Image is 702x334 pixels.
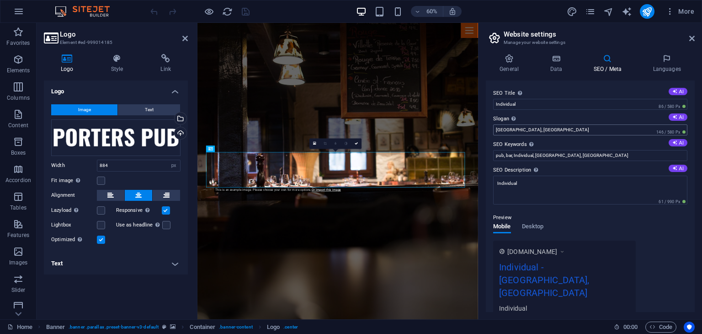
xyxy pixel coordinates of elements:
i: This element is a customizable preset [162,324,166,329]
span: 86 / 580 Px [657,103,687,110]
i: Pages (Ctrl+Alt+S) [585,6,596,17]
button: Usercentrics [684,322,695,333]
button: SEO Keywords [669,139,687,146]
label: Optimized [51,234,97,245]
div: This is an example image. Please choose your own for more options. [214,188,342,193]
a: Confirm ( Ctrl ⏎ ) [351,139,362,149]
label: SEO Title [493,88,687,99]
input: Slogan... [493,124,687,135]
p: Columns [7,94,30,102]
p: Accordion [5,177,31,184]
button: text_generator [622,6,633,17]
button: Slogan [669,113,687,121]
h6: 60% [425,6,439,17]
h4: Logo [44,81,188,97]
label: SEO Description [493,165,687,176]
p: Tables [10,204,27,211]
label: Lazyload [51,205,97,216]
p: Features [7,232,29,239]
span: More [665,7,694,16]
button: Image [51,104,117,115]
i: Navigator [603,6,614,17]
div: Individual [499,303,630,313]
h6: Session time [614,322,638,333]
button: reload [222,6,233,17]
p: Preview [493,212,511,223]
p: Slider [11,286,26,294]
h4: General [486,54,536,73]
i: Design (Ctrl+Alt+Y) [567,6,577,17]
span: Mobile [493,221,511,234]
div: logo.png [51,119,181,156]
button: Text [118,104,180,115]
i: AI Writer [622,6,632,17]
span: . banner-content [219,322,252,333]
div: Preview [493,223,543,241]
h4: SEO / Meta [580,54,639,73]
span: . center [283,322,298,333]
p: Favorites [6,39,30,47]
i: This element contains a background [170,324,175,329]
span: 61 / 990 Px [657,199,687,205]
span: . banner .parallax .preset-banner-v3-default [69,322,159,333]
p: Elements [7,67,30,74]
span: Code [649,322,672,333]
h4: Text [44,253,188,275]
label: Responsive [116,205,162,216]
h4: Data [536,54,580,73]
a: Or import this image [312,188,341,192]
a: Blur [330,139,341,149]
img: Editor Logo [53,6,121,17]
span: : [630,323,631,330]
button: SEO Description [669,165,687,172]
button: publish [640,4,654,19]
h4: Languages [639,54,695,73]
button: 60% [411,6,443,17]
label: Slogan [493,113,687,124]
a: Select files from the file manager, stock photos, or upload file(s) [309,139,320,149]
button: design [567,6,578,17]
label: Fit image [51,175,97,186]
label: SEO Keywords [493,139,687,150]
span: Click to select. Double-click to edit [46,322,65,333]
h2: Website settings [504,30,695,38]
span: Text [145,104,154,115]
a: Click to cancel selection. Double-click to open Pages [7,322,32,333]
p: Images [9,259,28,266]
h4: Style [94,54,144,73]
h2: Logo [60,30,188,38]
button: More [662,4,698,19]
a: Greyscale [341,139,351,149]
span: 146 / 580 Px [654,129,687,135]
span: Desktop [522,221,544,234]
label: Width [51,163,97,168]
nav: breadcrumb [46,322,298,333]
h3: Manage your website settings [504,38,676,47]
span: Image [78,104,91,115]
span: 00 00 [623,322,638,333]
label: Use as headline [116,220,162,231]
button: Code [645,322,676,333]
p: Boxes [11,149,26,156]
h4: Logo [44,54,94,73]
a: Crop mode [320,139,330,149]
h4: Link [144,54,188,73]
div: Individual - [GEOGRAPHIC_DATA], [GEOGRAPHIC_DATA] [499,260,630,304]
span: [DOMAIN_NAME] [507,247,557,256]
button: SEO Title [669,88,687,95]
p: Content [8,122,28,129]
i: On resize automatically adjust zoom level to fit chosen device. [448,7,457,16]
span: Click to select. Double-click to edit [190,322,215,333]
span: Click to select. Double-click to edit [267,322,280,333]
button: navigator [603,6,614,17]
button: pages [585,6,596,17]
label: Alignment [51,190,97,201]
h3: Element #ed-999014185 [60,38,170,47]
label: Lightbox [51,220,97,231]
